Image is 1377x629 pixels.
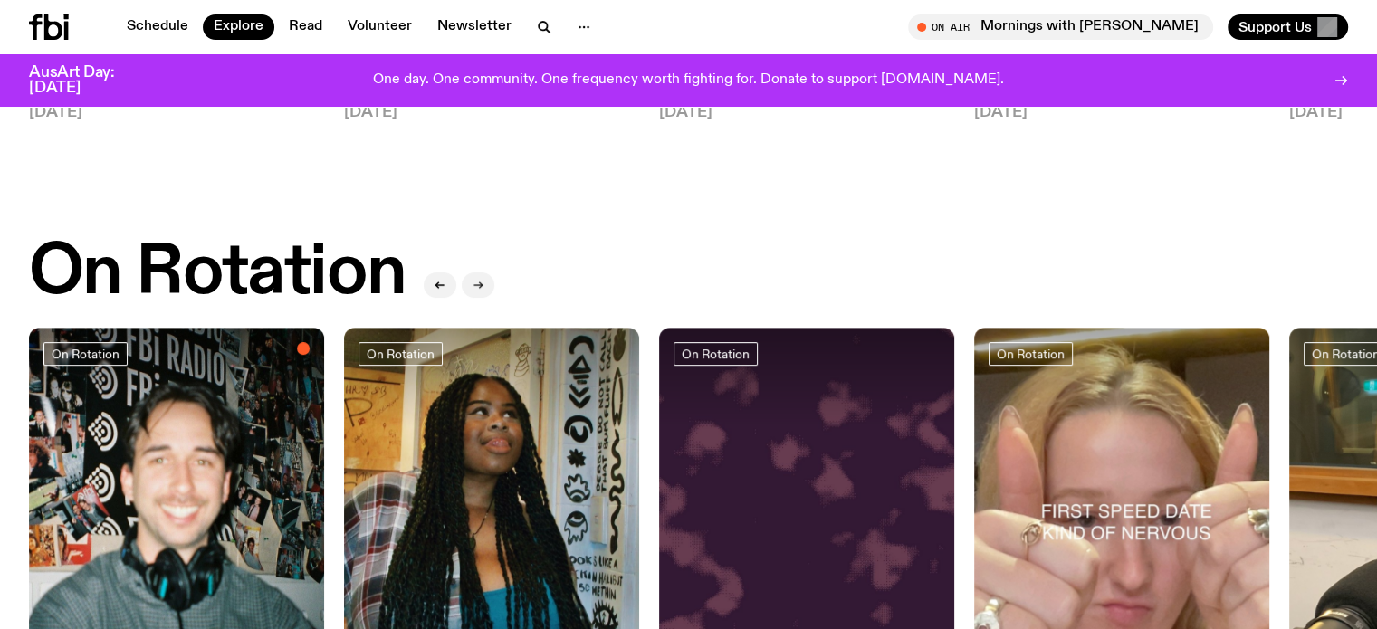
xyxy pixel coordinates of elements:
[682,347,750,360] span: On Rotation
[373,72,1004,89] p: One day. One community. One frequency worth fighting for. Donate to support [DOMAIN_NAME].
[52,347,120,360] span: On Rotation
[674,342,758,366] a: On Rotation
[278,14,333,40] a: Read
[659,105,954,120] span: [DATE]
[974,105,1269,120] span: [DATE]
[426,14,522,40] a: Newsletter
[203,14,274,40] a: Explore
[43,342,128,366] a: On Rotation
[1238,19,1312,35] span: Support Us
[1228,14,1348,40] button: Support Us
[997,347,1065,360] span: On Rotation
[29,105,324,120] span: [DATE]
[908,14,1213,40] button: On AirMornings with [PERSON_NAME]
[29,65,145,96] h3: AusArt Day: [DATE]
[337,14,423,40] a: Volunteer
[29,239,406,308] h2: On Rotation
[116,14,199,40] a: Schedule
[344,105,639,120] span: [DATE]
[989,342,1073,366] a: On Rotation
[359,342,443,366] a: On Rotation
[367,347,435,360] span: On Rotation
